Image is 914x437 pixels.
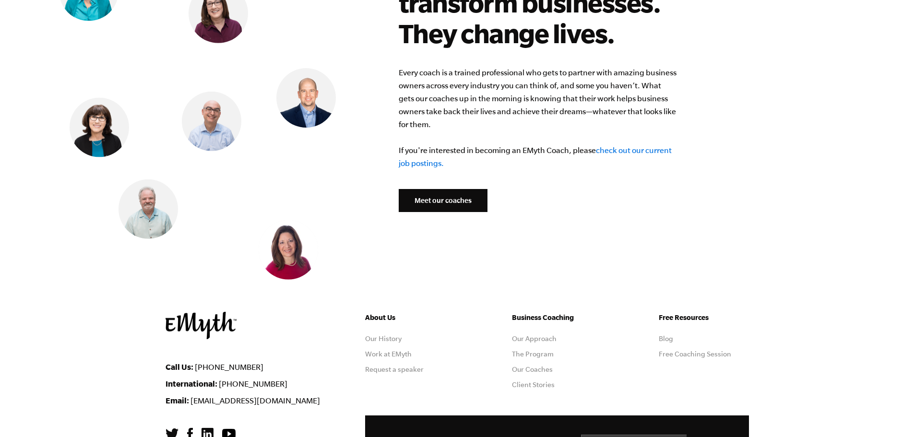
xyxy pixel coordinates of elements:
[512,366,553,373] a: Our Coaches
[190,396,320,405] a: [EMAIL_ADDRESS][DOMAIN_NAME]
[365,350,412,358] a: Work at EMyth
[399,189,487,212] a: Meet our coaches
[512,381,555,389] a: Client Stories
[195,363,263,371] a: [PHONE_NUMBER]
[219,379,287,388] a: [PHONE_NUMBER]
[365,366,424,373] a: Request a speaker
[512,350,554,358] a: The Program
[399,66,677,170] p: Every coach is a trained professional who gets to partner with amazing business owners across eve...
[166,362,193,371] strong: Call Us:
[700,368,914,437] iframe: Chat Widget
[365,335,402,343] a: Our History
[166,379,217,388] strong: International:
[259,220,318,280] img: Vicky Gavrias, EMyth Business Coach
[119,179,178,239] img: Mark Krull, EMyth Business Coach
[166,396,189,405] strong: Email:
[659,335,673,343] a: Blog
[512,312,602,323] h5: Business Coaching
[512,335,557,343] a: Our Approach
[182,92,241,151] img: Shachar Perlman, EMyth Business Coach
[166,312,237,339] img: EMyth
[70,98,129,157] img: Donna Uzelac, EMyth Business Coach
[365,312,455,323] h5: About Us
[276,68,336,128] img: Jonathan Slater, EMyth Business Coach
[659,312,749,323] h5: Free Resources
[659,350,731,358] a: Free Coaching Session
[399,146,672,167] a: check out our current job postings.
